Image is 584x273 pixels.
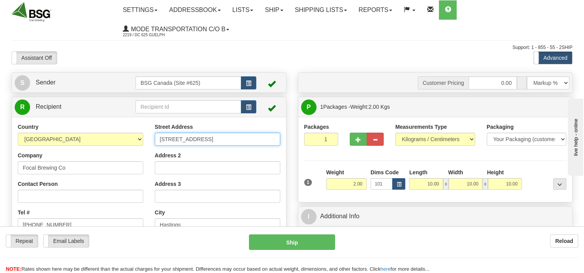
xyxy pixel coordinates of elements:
a: Settings [117,0,163,20]
input: Sender Id [135,76,241,89]
label: Dims Code [371,169,399,176]
span: R [15,99,30,115]
label: Packages [304,123,329,131]
input: Recipient Id [135,100,241,113]
span: Recipient [36,103,61,110]
label: Company [18,152,42,159]
label: Email Labels [44,235,89,247]
label: Length [409,169,427,176]
span: 1 [320,104,323,110]
label: City [155,209,165,216]
span: S [15,75,30,91]
span: I [301,209,317,224]
label: Assistant Off [12,52,57,64]
a: R Recipient [15,99,122,115]
iframe: chat widget [566,97,583,176]
span: 2.00 [369,104,379,110]
a: Reports [353,0,398,20]
span: 2219 / DC 625 Guelph [123,31,181,39]
button: Reload [550,234,578,248]
a: P 1Packages -Weight:2.00 Kgs [301,99,570,115]
label: Repeat [6,235,38,247]
span: P [301,99,317,115]
a: here [381,266,391,272]
label: Advanced [534,52,572,64]
a: Lists [227,0,259,20]
span: Packages - [320,99,390,115]
span: Customer Pricing [418,76,469,89]
label: Height [487,169,504,176]
label: Measurements Type [395,123,447,131]
a: Ship [259,0,289,20]
span: Kgs [381,104,390,110]
div: live help - online [6,7,71,12]
a: Shipping lists [289,0,353,20]
span: 1 [304,179,312,186]
div: Support: 1 - 855 - 55 - 2SHIP [12,44,572,51]
span: x [482,178,488,190]
label: Address 3 [155,180,181,188]
label: Address 2 [155,152,181,159]
span: Mode Transportation c/o B [129,26,225,32]
a: S Sender [15,75,135,91]
input: Enter a location [155,133,280,146]
a: Mode Transportation c/o B 2219 / DC 625 Guelph [117,20,235,39]
span: x [443,178,449,190]
b: Reload [555,238,573,244]
a: Addressbook [163,0,227,20]
button: Ship [249,234,335,250]
span: NOTE: [6,266,21,272]
span: Weight: [350,104,389,110]
img: logo2219.jpg [12,2,51,22]
div: ... [553,178,566,190]
label: Packaging [487,123,514,131]
label: Weight [326,169,344,176]
label: Contact Person [18,180,58,188]
label: Width [448,169,463,176]
label: Tel # [18,209,30,216]
a: IAdditional Info [301,209,570,224]
label: Street Address [155,123,193,131]
label: Country [18,123,39,131]
span: Sender [36,79,56,86]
